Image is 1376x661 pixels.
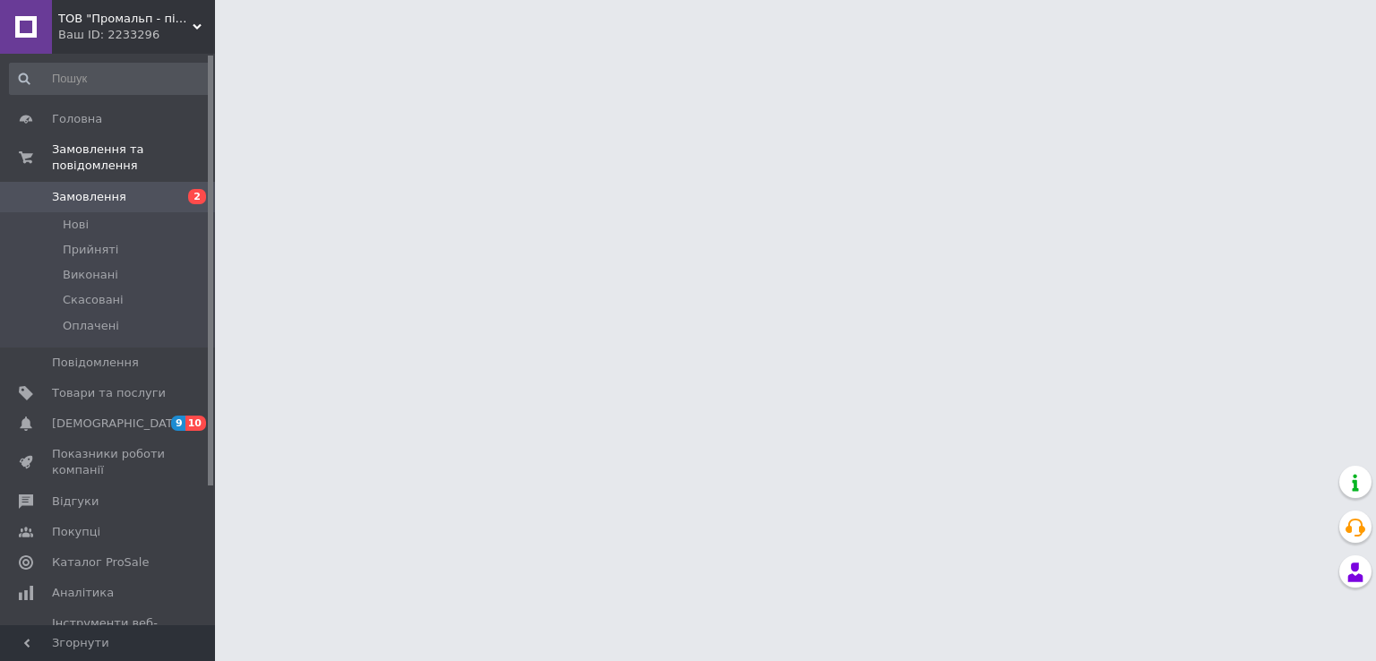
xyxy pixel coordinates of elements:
span: Скасовані [63,292,124,308]
input: Пошук [9,63,211,95]
span: Оплачені [63,318,119,334]
span: Аналітика [52,585,114,601]
span: Товари та послуги [52,385,166,401]
span: Нові [63,217,89,233]
span: 2 [188,189,206,204]
span: 10 [185,416,206,431]
span: Каталог ProSale [52,554,149,571]
span: Відгуки [52,494,99,510]
div: Ваш ID: 2233296 [58,27,215,43]
span: Показники роботи компанії [52,446,166,478]
span: Покупці [52,524,100,540]
span: Головна [52,111,102,127]
span: Прийняті [63,242,118,258]
span: Повідомлення [52,355,139,371]
span: Замовлення [52,189,126,205]
span: Виконані [63,267,118,283]
span: 9 [171,416,185,431]
span: ТОВ "Промальп - південь" [58,11,193,27]
span: Замовлення та повідомлення [52,142,215,174]
span: [DEMOGRAPHIC_DATA] [52,416,185,432]
span: Інструменти веб-майстра та SEO [52,615,166,648]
